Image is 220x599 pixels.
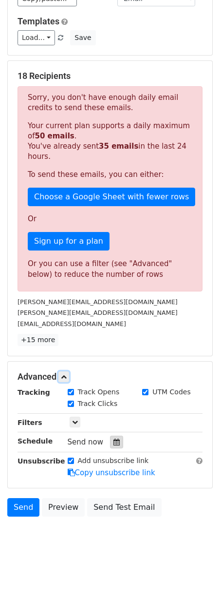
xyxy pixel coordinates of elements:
[99,142,138,151] strong: 35 emails
[28,121,192,162] p: Your current plan supports a daily maximum of . You've already sent in the last 24 hours.
[18,16,59,26] a: Templates
[18,419,42,426] strong: Filters
[68,438,104,446] span: Send now
[7,498,39,517] a: Send
[152,387,190,397] label: UTM Codes
[28,258,192,280] div: Or you can use a filter (see "Advanced" below) to reduce the number of rows
[18,371,202,382] h5: Advanced
[18,71,202,81] h5: 18 Recipients
[28,170,192,180] p: To send these emails, you can either:
[28,188,195,206] a: Choose a Google Sheet with fewer rows
[171,552,220,599] iframe: Chat Widget
[78,399,118,409] label: Track Clicks
[18,437,53,445] strong: Schedule
[18,388,50,396] strong: Tracking
[18,334,58,346] a: +15 more
[28,214,192,224] p: Or
[18,320,126,328] small: [EMAIL_ADDRESS][DOMAIN_NAME]
[18,30,55,45] a: Load...
[78,387,120,397] label: Track Opens
[42,498,85,517] a: Preview
[70,30,95,45] button: Save
[87,498,161,517] a: Send Test Email
[68,468,155,477] a: Copy unsubscribe link
[78,456,149,466] label: Add unsubscribe link
[18,457,65,465] strong: Unsubscribe
[28,232,110,251] a: Sign up for a plan
[18,309,178,316] small: [PERSON_NAME][EMAIL_ADDRESS][DOMAIN_NAME]
[35,132,74,140] strong: 50 emails
[28,93,192,113] p: Sorry, you don't have enough daily email credits to send these emails.
[18,298,178,306] small: [PERSON_NAME][EMAIL_ADDRESS][DOMAIN_NAME]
